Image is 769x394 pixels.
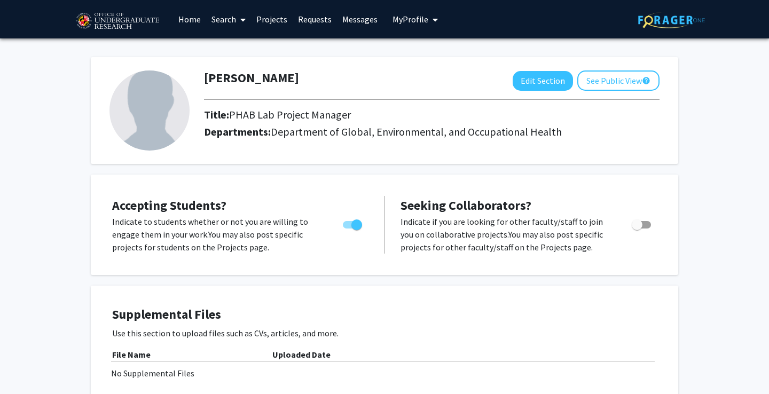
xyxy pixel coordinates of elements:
p: Use this section to upload files such as CVs, articles, and more. [112,327,657,340]
div: No Supplemental Files [111,367,658,380]
h1: [PERSON_NAME] [204,70,299,86]
a: Projects [251,1,293,38]
img: University of Maryland Logo [72,8,162,35]
h2: Departments: [196,125,668,138]
button: See Public View [577,70,660,91]
p: Indicate to students whether or not you are willing to engage them in your work. You may also pos... [112,215,323,254]
div: Toggle [627,215,657,231]
b: Uploaded Date [272,349,331,360]
div: Toggle [339,215,368,231]
h2: Title: [204,108,351,121]
span: Department of Global, Environmental, and Occupational Health [271,125,562,138]
span: Accepting Students? [112,197,226,214]
img: ForagerOne Logo [638,12,705,28]
p: Indicate if you are looking for other faculty/staff to join you on collaborative projects. You ma... [401,215,611,254]
button: Edit Section [513,71,573,91]
span: Seeking Collaborators? [401,197,531,214]
a: Requests [293,1,337,38]
img: Profile Picture [109,70,190,151]
b: File Name [112,349,151,360]
a: Search [206,1,251,38]
h4: Supplemental Files [112,307,657,322]
mat-icon: help [642,74,650,87]
span: PHAB Lab Project Manager [229,108,351,121]
iframe: Chat [8,346,45,386]
a: Messages [337,1,383,38]
a: Home [173,1,206,38]
span: My Profile [393,14,428,25]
